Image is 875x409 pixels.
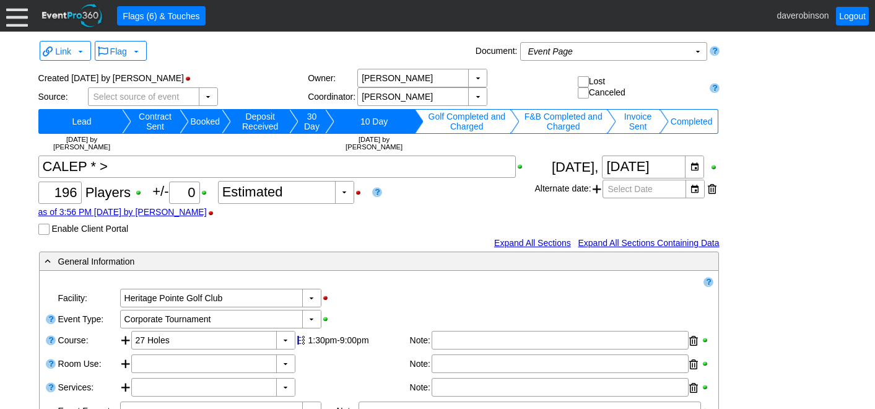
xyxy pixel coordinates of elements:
[473,42,520,63] div: Document:
[110,46,127,56] span: Flag
[494,238,571,248] a: Expand All Sections
[534,178,719,200] div: Alternate date:
[708,180,716,198] div: Remove this date
[58,257,135,266] span: General Information
[51,224,128,234] label: Enable Client Portal
[689,332,698,350] div: Remove course
[410,378,432,398] div: Note:
[321,294,336,302] div: Hide Facility when printing; click to show Facility when printing.
[98,44,141,58] span: Flag
[91,88,182,105] span: Select source of event
[308,73,357,83] div: Owner:
[334,109,414,134] td: Change status to 10 Day
[152,183,217,199] span: +/-
[552,159,598,175] span: [DATE],
[616,109,659,134] td: Change status to Invoice Sent
[701,336,712,345] div: Show Course when printing; click to hide Course when printing.
[410,354,432,374] div: Note:
[38,69,308,87] div: Created [DATE] by [PERSON_NAME]
[57,353,119,377] div: Room Use:
[516,162,530,171] div: Show Event Title when printing; click to hide Event Title when printing.
[57,330,119,353] div: Course:
[578,238,719,248] a: Expand All Sections Containing Data
[669,109,715,134] td: Change status to Completed
[578,76,704,99] div: Lost Canceled
[410,331,432,351] div: Note:
[57,377,119,400] div: Services:
[189,109,222,134] td: Change status to Booked
[593,180,601,198] span: Add another alternate date
[295,331,307,350] div: Show this item on timeline; click to toggle
[298,109,324,134] td: Change status to 30 Day
[55,46,71,56] span: Link
[321,315,336,323] div: Show Event Type when printing; click to hide Event Type when printing.
[200,188,214,197] div: Show Plus/Minus Count when printing; click to hide Plus/Minus Count when printing.
[42,109,122,134] td: Change status to Lead
[120,331,131,352] div: Add course
[606,180,655,198] span: Select Date
[334,134,414,152] td: [DATE] by [PERSON_NAME]
[42,254,665,268] div: General Information
[42,134,122,152] td: [DATE] by [PERSON_NAME]
[520,109,607,134] td: Change status to F&B Completed and Charged
[710,163,720,172] div: Show Event Date when printing; click to hide Event Date when printing.
[231,109,289,134] td: Change status to Deposit Received
[57,309,119,330] div: Event Type:
[43,44,85,58] span: Link
[701,383,712,392] div: Show Services when printing; click to hide Services when printing.
[308,335,407,345] div: 1:30pm-9:00pm
[38,92,88,102] div: Source:
[207,209,221,218] div: Hide Guest Count Stamp when printing; click to show Guest Count Stamp when printing.
[120,10,202,22] span: Flags (6) & Touches
[120,354,131,376] div: Add room
[836,7,869,25] a: Logout
[424,109,510,134] td: Change status to Golf Completed and Charged
[308,92,357,102] div: Coordinator:
[528,46,573,56] i: Event Page
[354,188,368,197] div: Hide Guest Count Status when printing; click to show Guest Count Status when printing.
[57,288,119,309] div: Facility:
[689,379,698,397] div: Remove service
[689,355,698,374] div: Remove room
[38,207,207,217] a: as of 3:56 PM [DATE] by [PERSON_NAME]
[120,9,202,22] span: Flags (6) & Touches
[85,185,131,200] span: Players
[184,74,198,83] div: Hide Status Bar when printing; click to show Status Bar when printing.
[307,331,409,350] div: Edit start & end times
[777,10,829,20] span: daverobinson
[120,378,131,399] div: Add service
[701,359,712,368] div: Show Room Use when printing; click to hide Room Use when printing.
[6,5,28,27] div: Menu: Click or 'Crtl+M' to toggle menu open/close
[40,2,105,30] img: EventPro360
[134,188,149,197] div: Show Guest Count when printing; click to hide Guest Count when printing.
[131,109,180,134] td: Change status to Contract Sent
